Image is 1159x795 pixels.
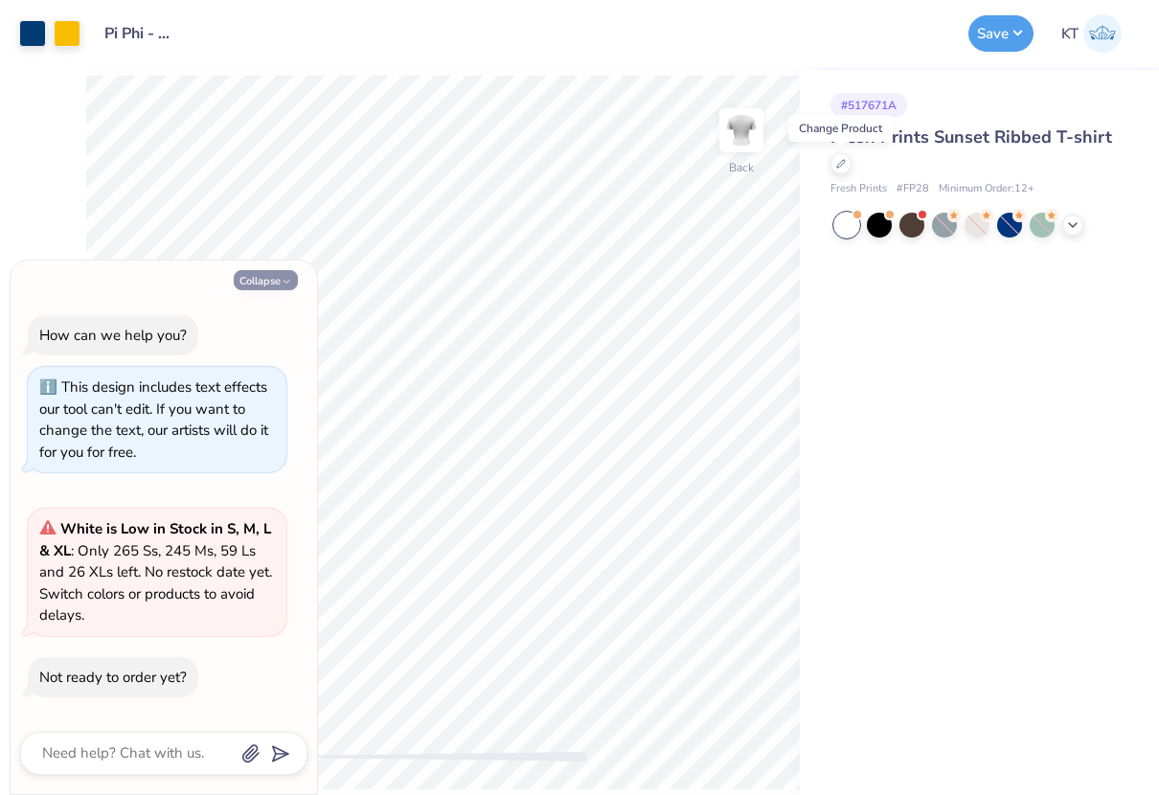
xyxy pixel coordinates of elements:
img: Karen Tian [1083,14,1122,53]
span: # FP28 [897,181,929,197]
div: How can we help you? [39,326,187,345]
div: Back [729,159,754,176]
span: Minimum Order: 12 + [939,181,1034,197]
div: Not ready to order yet? [39,668,187,687]
span: : Only 265 Ss, 245 Ms, 59 Ls and 26 XLs left. No restock date yet. Switch colors or products to a... [39,519,272,625]
strong: White is Low in Stock in S, M, L & XL [39,519,271,560]
button: Save [968,15,1034,52]
div: Change Product [788,115,893,142]
img: Back [722,111,761,149]
span: Fresh Prints Sunset Ribbed T-shirt [830,125,1112,148]
button: Collapse [234,270,298,290]
span: Fresh Prints [830,181,887,197]
span: KT [1061,23,1079,45]
input: Untitled Design [90,14,184,53]
div: # 517671A [830,93,907,117]
a: KT [1053,14,1130,53]
div: This design includes text effects our tool can't edit. If you want to change the text, our artist... [39,377,268,462]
